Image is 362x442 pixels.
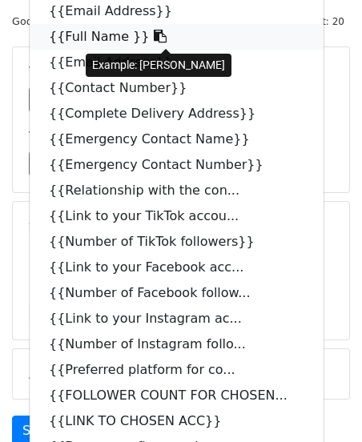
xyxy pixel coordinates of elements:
a: {{Link to your TikTok accou... [30,203,324,229]
a: {{Link to your Instagram ac... [30,306,324,331]
div: Example: [PERSON_NAME] [86,54,231,77]
a: {{Number of Instagram follo... [30,331,324,357]
a: {{Link to your Facebook acc... [30,255,324,280]
a: {{Contact Number}} [30,75,324,101]
a: {{Relationship with the con... [30,178,324,203]
a: {{Number of TikTok followers}} [30,229,324,255]
a: {{Emergency Contact Name}} [30,127,324,152]
a: {{Full Name }} [30,24,324,50]
a: {{Preferred platform for co... [30,357,324,383]
a: {{Email Address}} [30,50,324,75]
a: {{FOLLOWER COUNT FOR CHOSEN... [30,383,324,408]
a: {{LINK TO CHOSEN ACC}} [30,408,324,434]
iframe: Chat Widget [282,365,362,442]
small: Google Sheet: [12,15,224,27]
a: {{Number of Facebook follow... [30,280,324,306]
a: {{Emergency Contact Number}} [30,152,324,178]
a: {{Complete Delivery Address}} [30,101,324,127]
